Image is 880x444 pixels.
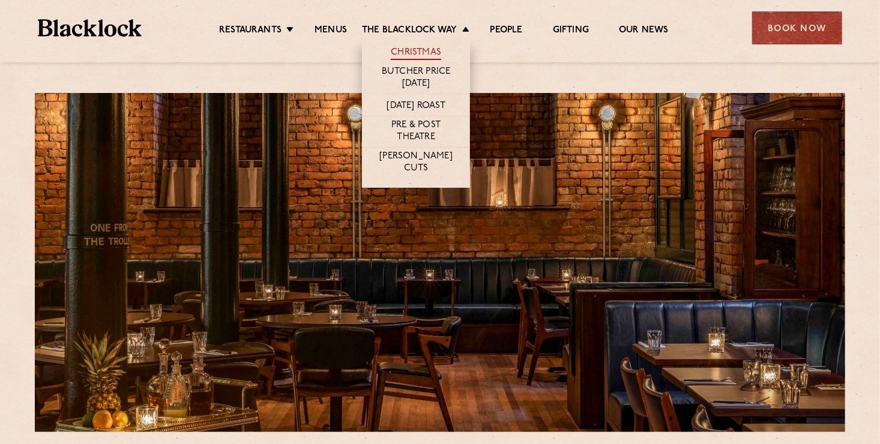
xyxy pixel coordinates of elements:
a: Pre & Post Theatre [374,119,458,145]
a: People [490,25,523,38]
a: Christmas [391,47,441,60]
a: [DATE] Roast [387,100,445,113]
a: Butcher Price [DATE] [374,66,458,91]
div: Book Now [752,11,842,44]
a: The Blacklock Way [362,25,457,38]
a: Gifting [553,25,589,38]
a: Menus [315,25,347,38]
a: Our News [619,25,669,38]
a: [PERSON_NAME] Cuts [374,151,458,176]
a: Restaurants [219,25,282,38]
img: BL_Textured_Logo-footer-cropped.svg [38,19,142,37]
